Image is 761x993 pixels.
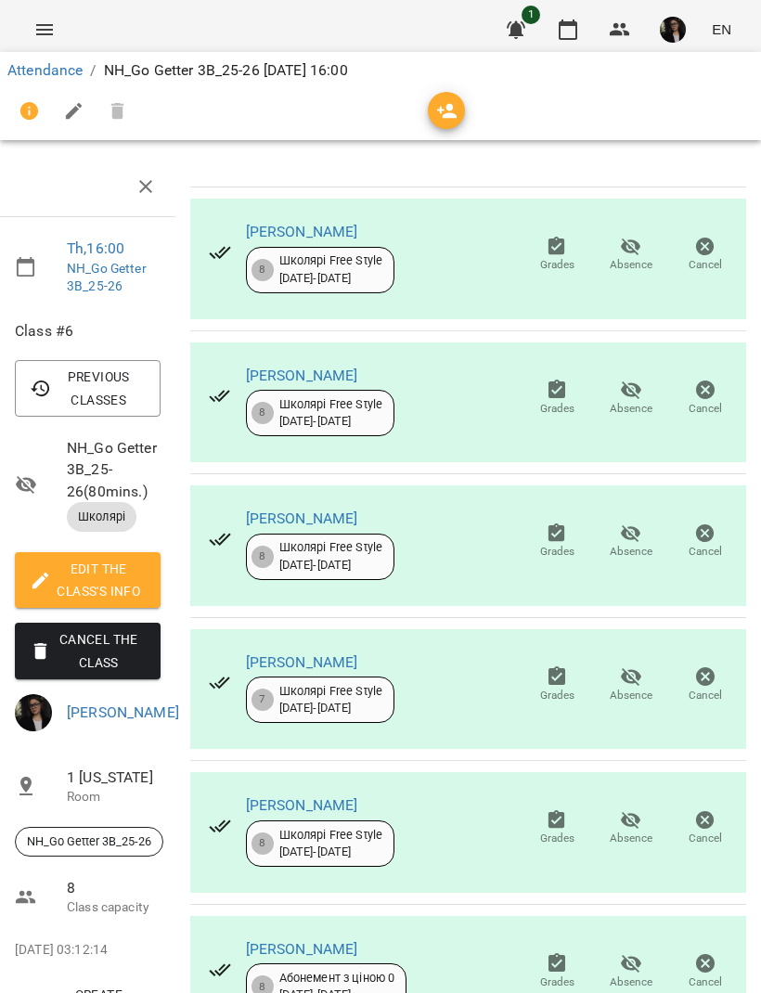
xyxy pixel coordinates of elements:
a: [PERSON_NAME] [246,223,358,240]
a: NH_Go Getter 3B_25-26 [67,261,147,294]
button: Cancel [668,803,742,855]
div: Школярі Free Style [DATE] - [DATE] [279,683,383,717]
button: Previous Classes [15,360,161,416]
span: Grades [540,831,574,846]
button: Grades [520,516,594,568]
span: Cancel [689,688,722,703]
a: [PERSON_NAME] [67,703,179,721]
span: 8 [67,877,161,899]
a: Th , 16:00 [67,239,124,257]
span: Cancel [689,974,722,990]
p: [DATE] 03:12:14 [15,941,161,960]
button: Edit the class's Info [15,552,161,608]
button: Absence [594,803,668,855]
button: Grades [520,229,594,281]
div: Школярі Free Style [DATE] - [DATE] [279,252,383,287]
span: Absence [610,974,652,990]
button: Grades [520,372,594,424]
span: Grades [540,544,574,560]
nav: breadcrumb [7,59,754,82]
button: Menu [22,7,67,52]
button: Absence [594,516,668,568]
div: 8 [252,832,274,855]
span: Class #6 [15,320,161,342]
span: NH_Go Getter 3B_25-26 [16,833,162,850]
img: 5778de2c1ff5f249927c32fdd130b47c.png [660,17,686,43]
img: 5778de2c1ff5f249927c32fdd130b47c.png [15,694,52,731]
button: Grades [520,660,594,712]
span: Absence [610,688,652,703]
span: Cancel the class [30,628,146,673]
span: Previous Classes [30,366,146,410]
div: Школярі Free Style [DATE] - [DATE] [279,396,383,431]
span: Absence [610,544,652,560]
a: [PERSON_NAME] [246,509,358,527]
button: Cancel [668,516,742,568]
span: Cancel [689,544,722,560]
button: Absence [594,229,668,281]
button: Absence [594,372,668,424]
span: Школярі [67,509,136,525]
a: [PERSON_NAME] [246,796,358,814]
button: Grades [520,803,594,855]
button: Cancel [668,372,742,424]
div: 7 [252,689,274,711]
div: NH_Go Getter 3B_25-26 [15,827,163,857]
button: Cancel the class [15,623,161,678]
span: 1 [US_STATE] [67,767,161,789]
span: Cancel [689,401,722,417]
span: Grades [540,688,574,703]
span: Cancel [689,257,722,273]
p: NH_Go Getter 3B_25-26 [DATE] 16:00 [104,59,348,82]
span: Cancel [689,831,722,846]
span: NH_Go Getter 3B_25-26 ( 80 mins. ) [67,437,161,503]
span: 1 [522,6,540,24]
span: Grades [540,974,574,990]
span: Grades [540,401,574,417]
span: Absence [610,401,652,417]
div: 8 [252,259,274,281]
a: [PERSON_NAME] [246,653,358,671]
div: 8 [252,402,274,424]
div: 8 [252,546,274,568]
a: [PERSON_NAME] [246,367,358,384]
button: EN [704,12,739,46]
div: Школярі Free Style [DATE] - [DATE] [279,827,383,861]
span: Grades [540,257,574,273]
button: Absence [594,660,668,712]
a: Attendance [7,61,83,79]
li: / [90,59,96,82]
button: Cancel [668,660,742,712]
p: Room [67,788,161,806]
button: Cancel [668,229,742,281]
a: [PERSON_NAME] [246,940,358,958]
span: EN [712,19,731,39]
div: Школярі Free Style [DATE] - [DATE] [279,539,383,574]
span: Absence [610,831,652,846]
p: Class capacity [67,898,161,917]
span: Edit the class's Info [30,558,146,602]
span: Absence [610,257,652,273]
